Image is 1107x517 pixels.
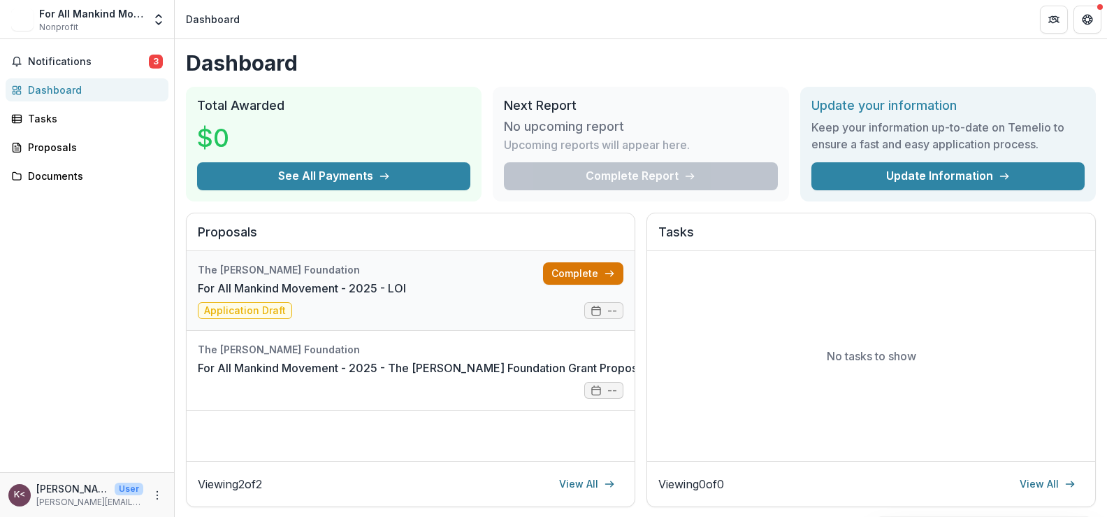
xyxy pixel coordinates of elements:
[551,473,623,495] a: View All
[186,50,1096,76] h1: Dashboard
[28,56,149,68] span: Notifications
[180,9,245,29] nav: breadcrumb
[811,98,1085,113] h2: Update your information
[197,98,470,113] h2: Total Awarded
[658,476,724,493] p: Viewing 0 of 0
[504,98,777,113] h2: Next Report
[198,360,709,376] a: For All Mankind Movement - 2025 - The [PERSON_NAME] Foundation Grant Proposal Application
[149,55,163,69] span: 3
[1040,6,1068,34] button: Partners
[28,83,157,97] div: Dashboard
[504,136,690,153] p: Upcoming reports will appear here.
[197,119,302,157] h3: $0
[1011,473,1084,495] a: View All
[39,21,78,34] span: Nonprofit
[198,280,406,297] a: For All Mankind Movement - 2025 - LOI
[6,107,168,130] a: Tasks
[197,162,470,190] button: See All Payments
[11,8,34,31] img: For All Mankind Movement
[28,140,157,155] div: Proposals
[186,12,240,27] div: Dashboard
[28,169,157,183] div: Documents
[6,136,168,159] a: Proposals
[811,162,1085,190] a: Update Information
[198,476,262,493] p: Viewing 2 of 2
[827,348,916,364] p: No tasks to show
[6,50,168,73] button: Notifications3
[14,490,25,500] div: Kevin Phillips <kevin@gofamm.org>
[36,481,109,496] p: [PERSON_NAME] <[PERSON_NAME][EMAIL_ADDRESS][DOMAIN_NAME]>
[36,496,143,509] p: [PERSON_NAME][EMAIL_ADDRESS][DOMAIN_NAME]
[149,6,168,34] button: Open entity switcher
[6,164,168,187] a: Documents
[198,225,623,251] h2: Proposals
[504,119,624,134] h3: No upcoming report
[1073,6,1101,34] button: Get Help
[811,119,1085,153] h3: Keep your information up-to-date on Temelio to ensure a fast and easy application process.
[6,78,168,101] a: Dashboard
[543,262,623,285] a: Complete
[115,483,143,495] p: User
[658,225,1084,251] h2: Tasks
[39,6,143,21] div: For All Mankind Movement
[28,111,157,126] div: Tasks
[149,487,166,504] button: More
